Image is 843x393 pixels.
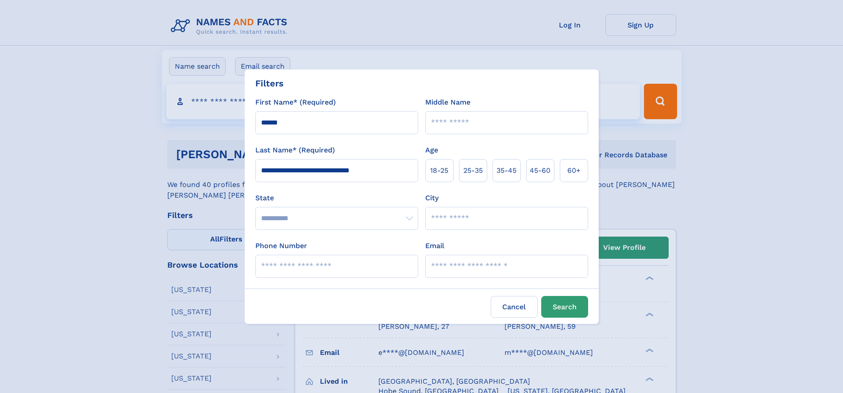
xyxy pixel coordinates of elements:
label: City [425,193,439,203]
label: Middle Name [425,97,470,108]
span: 60+ [567,165,581,176]
span: 25‑35 [463,165,483,176]
button: Search [541,296,588,318]
label: Last Name* (Required) [255,145,335,156]
label: First Name* (Required) [255,97,336,108]
span: 45‑60 [530,165,550,176]
label: Cancel [491,296,538,318]
span: 18‑25 [430,165,448,176]
label: State [255,193,418,203]
label: Phone Number [255,241,307,251]
div: Filters [255,77,284,90]
label: Email [425,241,444,251]
span: 35‑45 [497,165,516,176]
label: Age [425,145,438,156]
